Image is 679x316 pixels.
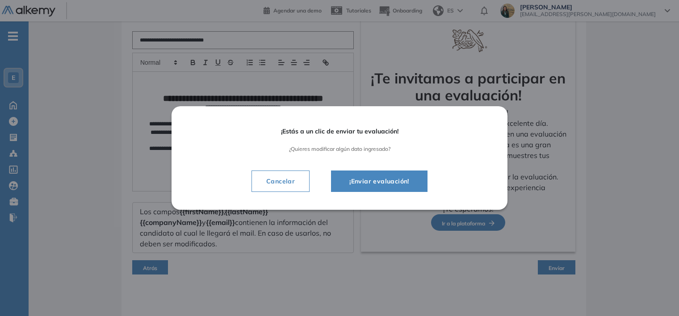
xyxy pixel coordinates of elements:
span: Cancelar [259,176,302,187]
span: ¡Enviar evaluación! [342,176,416,187]
button: Cancelar [251,170,310,192]
span: ¿Quieres modificar algún dato ingresado? [197,146,482,152]
iframe: Chat Widget [634,273,679,316]
button: ¡Enviar evaluación! [331,170,428,192]
span: ¡Estás a un clic de enviar tu evaluación! [197,128,482,135]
